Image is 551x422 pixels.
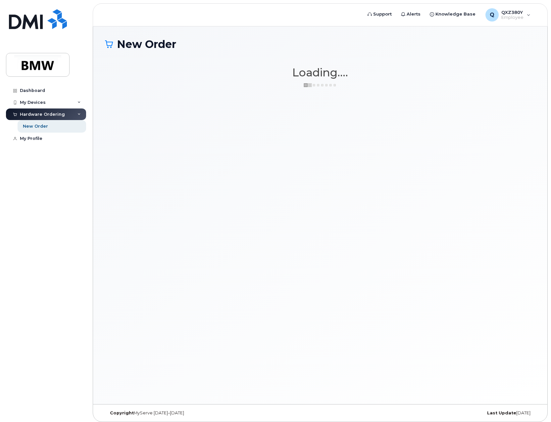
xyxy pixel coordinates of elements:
h1: Loading.... [105,66,535,78]
img: ajax-loader-3a6953c30dc77f0bf724df975f13086db4f4c1262e45940f03d1251963f1bf2e.gif [304,83,337,88]
div: MyServe [DATE]–[DATE] [105,410,248,416]
strong: Copyright [110,410,134,415]
div: [DATE] [392,410,535,416]
strong: Last Update [487,410,516,415]
h1: New Order [105,38,535,50]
